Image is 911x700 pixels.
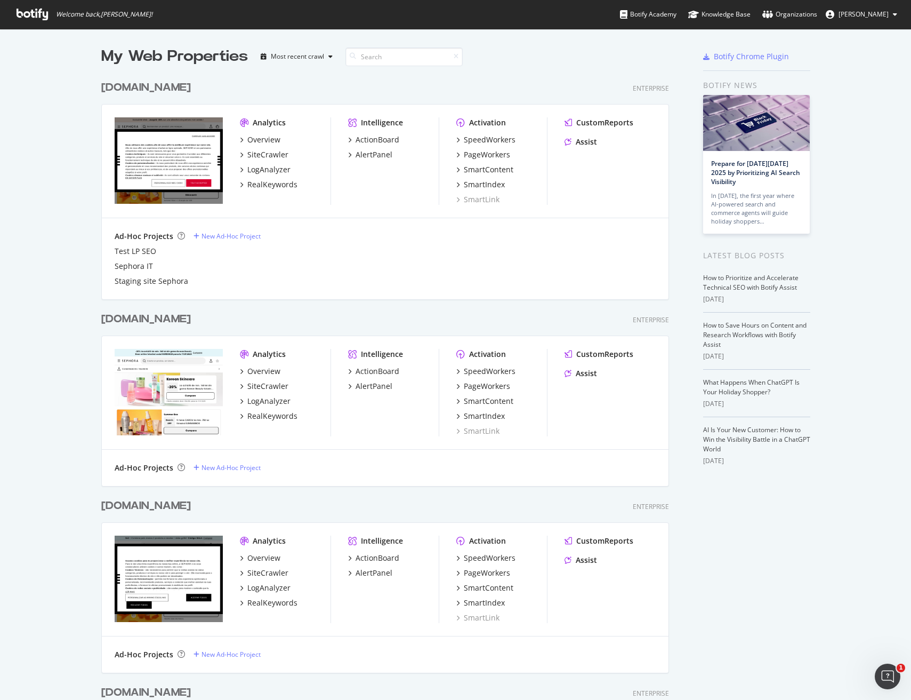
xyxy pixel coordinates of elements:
[565,368,597,379] a: Assist
[56,10,152,19] span: Welcome back, [PERSON_NAME] !
[897,664,905,672] span: 1
[703,79,810,91] div: Botify news
[247,149,288,160] div: SiteCrawler
[565,137,597,147] a: Assist
[101,498,195,514] a: [DOMAIN_NAME]
[101,312,195,327] a: [DOMAIN_NAME]
[115,261,153,272] div: Sephora IT
[253,117,286,128] div: Analytics
[464,583,513,593] div: SmartContent
[456,194,499,205] div: SmartLink
[247,366,280,377] div: Overview
[348,134,399,145] a: ActionBoard
[115,276,188,287] div: Staging site Sephora
[464,366,515,377] div: SpeedWorkers
[875,664,900,689] iframe: Intercom live chat
[456,426,499,436] a: SmartLink
[201,650,261,659] div: New Ad-Hoc Project
[576,368,597,379] div: Assist
[247,553,280,563] div: Overview
[194,232,261,241] a: New Ad-Hoc Project
[714,51,789,62] div: Botify Chrome Plugin
[576,349,633,360] div: CustomReports
[464,381,510,392] div: PageWorkers
[565,555,597,566] a: Assist
[240,164,291,175] a: LogAnalyzer
[240,553,280,563] a: Overview
[464,396,513,407] div: SmartContent
[456,598,505,608] a: SmartIndex
[565,536,633,546] a: CustomReports
[348,381,392,392] a: AlertPanel
[247,396,291,407] div: LogAnalyzer
[839,10,889,19] span: Cedric Cherchi
[240,134,280,145] a: Overview
[348,553,399,563] a: ActionBoard
[101,46,248,67] div: My Web Properties
[620,9,676,20] div: Botify Academy
[356,134,399,145] div: ActionBoard
[703,399,810,409] div: [DATE]
[565,349,633,360] a: CustomReports
[456,164,513,175] a: SmartContent
[464,134,515,145] div: SpeedWorkers
[356,553,399,563] div: ActionBoard
[361,536,403,546] div: Intelligence
[469,536,506,546] div: Activation
[703,321,807,349] a: How to Save Hours on Content and Research Workflows with Botify Assist
[240,583,291,593] a: LogAnalyzer
[247,179,297,190] div: RealKeywords
[456,553,515,563] a: SpeedWorkers
[101,80,191,96] div: [DOMAIN_NAME]
[345,47,463,66] input: Search
[240,179,297,190] a: RealKeywords
[253,536,286,546] div: Analytics
[201,463,261,472] div: New Ad-Hoc Project
[711,192,802,226] div: In [DATE], the first year where AI-powered search and commerce agents will guide holiday shoppers…
[240,381,288,392] a: SiteCrawler
[456,612,499,623] a: SmartLink
[115,231,173,242] div: Ad-Hoc Projects
[464,598,505,608] div: SmartIndex
[194,650,261,659] a: New Ad-Hoc Project
[247,381,288,392] div: SiteCrawler
[576,555,597,566] div: Assist
[456,411,505,421] a: SmartIndex
[240,411,297,421] a: RealKeywords
[115,349,223,435] img: www.sephora.ro
[576,137,597,147] div: Assist
[469,117,506,128] div: Activation
[101,80,195,96] a: [DOMAIN_NAME]
[115,246,156,257] a: Test LP SEO
[703,425,810,454] a: AI Is Your New Customer: How to Win the Visibility Battle in a ChatGPT World
[348,366,399,377] a: ActionBoard
[711,159,800,186] a: Prepare for [DATE][DATE] 2025 by Prioritizing AI Search Visibility
[201,232,261,241] div: New Ad-Hoc Project
[115,463,173,473] div: Ad-Hoc Projects
[240,396,291,407] a: LogAnalyzer
[456,366,515,377] a: SpeedWorkers
[464,179,505,190] div: SmartIndex
[703,51,789,62] a: Botify Chrome Plugin
[361,349,403,360] div: Intelligence
[356,381,392,392] div: AlertPanel
[703,456,810,466] div: [DATE]
[633,689,669,698] div: Enterprise
[456,134,515,145] a: SpeedWorkers
[247,598,297,608] div: RealKeywords
[703,273,799,292] a: How to Prioritize and Accelerate Technical SEO with Botify Assist
[817,6,906,23] button: [PERSON_NAME]
[115,117,223,204] img: www.sephora.fr
[348,568,392,578] a: AlertPanel
[703,95,810,151] img: Prepare for Black Friday 2025 by Prioritizing AI Search Visibility
[101,312,191,327] div: [DOMAIN_NAME]
[194,463,261,472] a: New Ad-Hoc Project
[356,366,399,377] div: ActionBoard
[456,396,513,407] a: SmartContent
[456,149,510,160] a: PageWorkers
[256,48,337,65] button: Most recent crawl
[762,9,817,20] div: Organizations
[633,502,669,511] div: Enterprise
